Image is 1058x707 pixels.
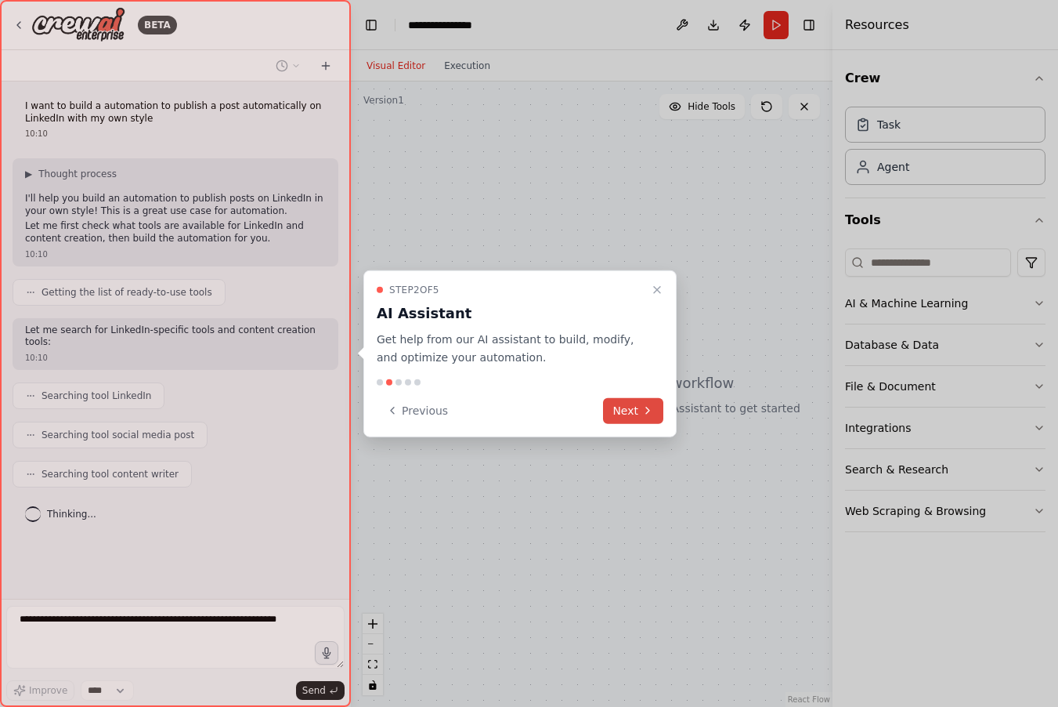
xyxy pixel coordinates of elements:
[360,14,382,36] button: Hide left sidebar
[377,331,645,367] p: Get help from our AI assistant to build, modify, and optimize your automation.
[603,397,663,423] button: Next
[389,284,439,296] span: Step 2 of 5
[648,281,666,299] button: Close walkthrough
[377,397,457,423] button: Previous
[377,303,645,324] h3: AI Assistant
